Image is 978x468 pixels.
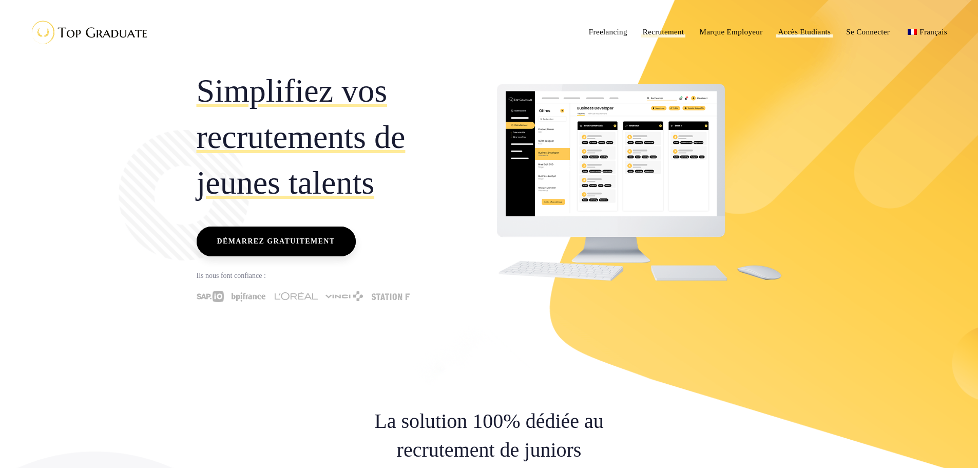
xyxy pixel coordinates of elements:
[197,227,356,256] a: Démarrez gratuitement
[927,419,978,468] div: Widget de chat
[700,28,763,36] span: Marque Employeur
[347,407,631,464] h2: La solution 100% dédiée au recrutement de juniors
[778,28,831,36] span: Accès Etudiants
[197,68,482,206] h2: Simplifiez vos recrutements de jeunes talents
[927,419,978,468] iframe: Chat Widget
[919,28,947,36] span: Français
[497,84,782,281] img: Computer-Top-Graduate-Recrutements-demo
[217,235,335,248] span: Démarrez gratuitement
[643,28,684,36] span: Recrutement
[589,28,627,36] span: Freelancing
[846,28,890,36] span: Se Connecter
[23,15,151,49] img: Top Graduate
[908,29,917,35] img: Français
[197,269,482,283] p: Ils nous font confiance :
